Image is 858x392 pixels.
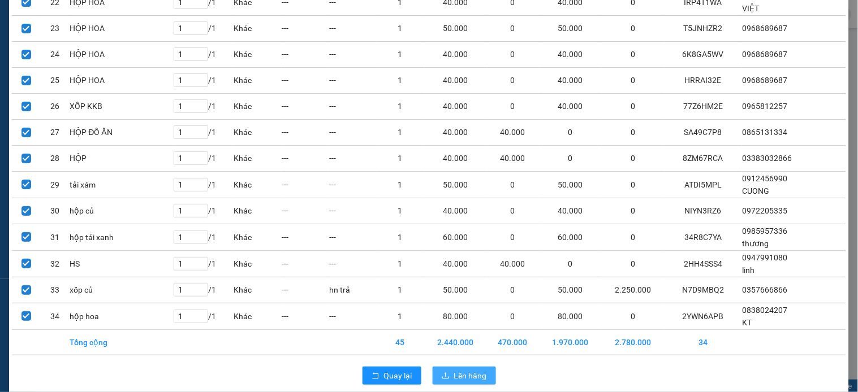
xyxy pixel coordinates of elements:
span: 0912456990 [743,174,788,183]
td: --- [329,67,376,93]
td: 40.000 [539,41,602,67]
td: 24 [41,41,70,67]
td: 40.000 [424,145,487,171]
td: 0 [487,224,538,250]
span: 0865131334 [743,128,788,137]
span: KT [743,318,752,327]
td: --- [329,171,376,198]
td: 26 [41,93,70,119]
span: VIỆT [743,4,760,13]
td: 1 [377,171,424,198]
td: 40.000 [424,198,487,224]
td: Khác [234,277,281,303]
td: 0 [487,171,538,198]
td: 30 [41,198,70,224]
td: xốp củ [69,277,173,303]
td: Khác [234,171,281,198]
td: 32 [41,250,70,277]
td: Khác [234,250,281,277]
td: --- [281,277,329,303]
td: Khác [234,41,281,67]
td: 8ZM67RCA [665,145,742,171]
td: 1.970.000 [539,329,602,355]
td: 2HH4SSS4 [665,250,742,277]
td: 0 [487,41,538,67]
td: --- [281,224,329,250]
td: HỘP HOA [69,67,173,93]
td: HỘP [69,145,173,171]
td: --- [281,15,329,41]
td: 0 [487,277,538,303]
span: thương [743,239,769,248]
td: 40.000 [487,119,538,145]
td: 0 [602,303,665,329]
td: HS [69,250,173,277]
td: / 1 [173,277,233,303]
td: 34 [41,303,70,329]
td: 23 [41,15,70,41]
span: 0985957336 [743,227,788,236]
td: --- [281,171,329,198]
span: 0968689687 [743,24,788,33]
td: / 1 [173,119,233,145]
td: 1 [377,224,424,250]
td: 0 [602,250,665,277]
td: 60.000 [539,224,602,250]
td: 0 [602,15,665,41]
td: / 1 [173,250,233,277]
span: Quay lại [384,369,412,382]
td: / 1 [173,198,233,224]
td: 1 [377,198,424,224]
td: 2YWN6APB [665,303,742,329]
td: 40.000 [487,145,538,171]
td: HỘP ĐỒ ĂN [69,119,173,145]
button: uploadLên hàng [433,367,496,385]
td: XỐP KKB [69,93,173,119]
td: 29 [41,171,70,198]
td: 0 [602,198,665,224]
span: 0972205335 [743,206,788,215]
span: Lên hàng [454,369,487,382]
td: --- [329,93,376,119]
td: / 1 [173,15,233,41]
td: tải xám [69,171,173,198]
span: upload [442,372,450,381]
td: --- [281,41,329,67]
td: --- [281,198,329,224]
td: --- [281,145,329,171]
td: 60.000 [424,224,487,250]
td: 6K8GA5WV [665,41,742,67]
td: 0 [539,145,602,171]
td: 40.000 [487,250,538,277]
button: rollbackQuay lại [363,367,421,385]
td: 31 [41,224,70,250]
td: 0 [487,93,538,119]
td: / 1 [173,41,233,67]
td: --- [281,119,329,145]
td: Khác [234,67,281,93]
td: hn trả [329,277,376,303]
td: 0 [602,41,665,67]
td: T5JNHZR2 [665,15,742,41]
td: hộp củ [69,198,173,224]
td: 40.000 [539,67,602,93]
td: Khác [234,119,281,145]
td: 40.000 [539,93,602,119]
td: 28 [41,145,70,171]
td: 40.000 [539,198,602,224]
td: 40.000 [424,41,487,67]
td: Khác [234,145,281,171]
td: 1 [377,145,424,171]
td: --- [281,250,329,277]
td: SA49C7P8 [665,119,742,145]
td: --- [329,15,376,41]
td: / 1 [173,171,233,198]
td: 0 [487,15,538,41]
td: ATDI5MPL [665,171,742,198]
td: / 1 [173,303,233,329]
td: 50.000 [539,277,602,303]
td: --- [281,93,329,119]
td: hộp tải xanh [69,224,173,250]
td: --- [281,303,329,329]
td: 1 [377,303,424,329]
